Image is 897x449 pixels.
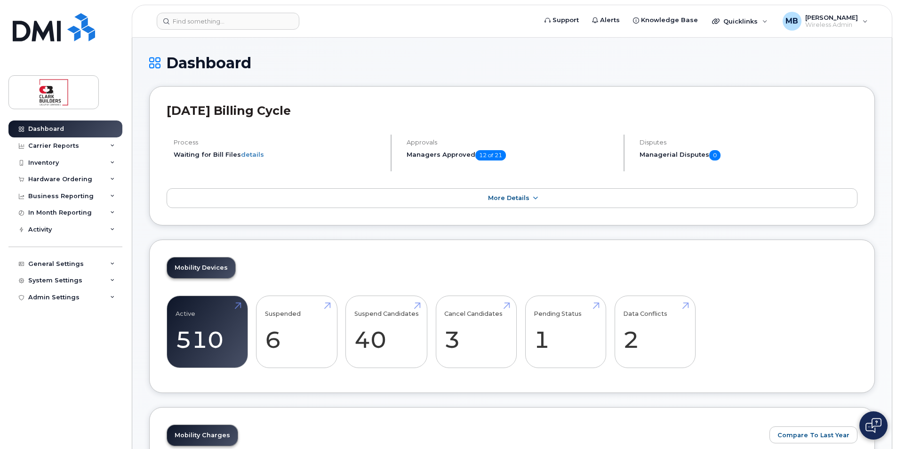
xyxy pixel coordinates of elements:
[534,301,597,363] a: Pending Status 1
[176,301,239,363] a: Active 510
[241,151,264,158] a: details
[709,150,721,160] span: 0
[149,55,875,71] h1: Dashboard
[174,150,383,159] li: Waiting for Bill Files
[623,301,687,363] a: Data Conflicts 2
[475,150,506,160] span: 12 of 21
[488,194,529,201] span: More Details
[407,150,616,160] h5: Managers Approved
[354,301,419,363] a: Suspend Candidates 40
[167,257,235,278] a: Mobility Devices
[174,139,383,146] h4: Process
[407,139,616,146] h4: Approvals
[865,418,881,433] img: Open chat
[640,150,857,160] h5: Managerial Disputes
[640,139,857,146] h4: Disputes
[167,425,238,446] a: Mobility Charges
[777,431,849,440] span: Compare To Last Year
[769,426,857,443] button: Compare To Last Year
[444,301,508,363] a: Cancel Candidates 3
[167,104,857,118] h2: [DATE] Billing Cycle
[265,301,328,363] a: Suspended 6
